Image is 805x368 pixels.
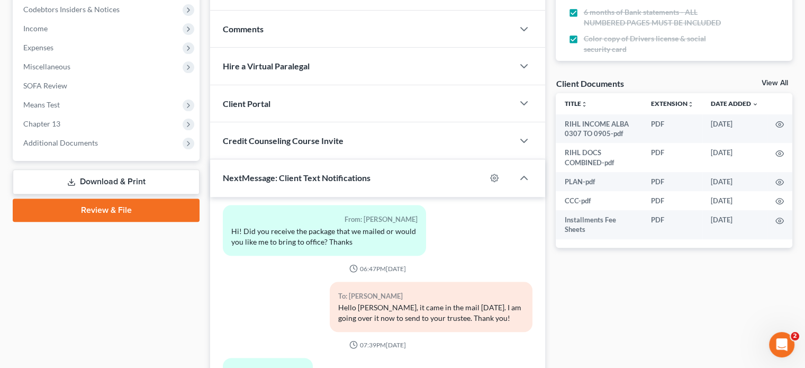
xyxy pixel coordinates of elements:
a: Extensionunfold_more [651,100,694,107]
span: Credit Counseling Course Invite [223,136,343,146]
span: Codebtors Insiders & Notices [23,5,120,14]
iframe: Intercom live chat [769,332,794,357]
div: Hello [PERSON_NAME], it came in the mail [DATE]. I am going over it now to send to your trustee. ... [338,302,524,324]
div: Client Documents [556,78,623,89]
td: [DATE] [702,172,767,191]
td: [DATE] [702,114,767,143]
td: [DATE] [702,143,767,172]
td: PLAN-pdf [556,172,643,191]
span: SOFA Review [23,81,67,90]
a: Download & Print [13,169,200,194]
a: SOFA Review [15,76,200,95]
td: Installments Fee Sheets [556,210,643,239]
td: PDF [643,172,702,191]
span: Hire a Virtual Paralegal [223,61,310,71]
span: Color copy of Drivers license & social security card [583,33,724,55]
div: To: [PERSON_NAME] [338,290,524,302]
div: From: [PERSON_NAME] [231,213,417,226]
td: [DATE] [702,191,767,210]
span: Titles/registrations to motor vehicles [583,60,704,70]
td: PDF [643,143,702,172]
i: expand_more [752,101,758,107]
span: Income [23,24,48,33]
td: PDF [643,114,702,143]
a: View All [762,79,788,87]
span: Means Test [23,100,60,109]
a: Review & File [13,199,200,222]
a: Date Added expand_more [711,100,758,107]
i: unfold_more [688,101,694,107]
td: [DATE] [702,210,767,239]
td: PDF [643,191,702,210]
span: NextMessage: Client Text Notifications [223,173,370,183]
i: unfold_more [581,101,587,107]
div: Hi! Did you receive the package that we mailed or would you like me to bring to office? Thanks [231,226,417,247]
span: Comments [223,24,264,34]
td: RIHL INCOME ALBA 0307 TO 0905-pdf [556,114,643,143]
span: Miscellaneous [23,62,70,71]
span: Client Portal [223,98,270,109]
span: Expenses [23,43,53,52]
td: RIHL DOCS COMBINED-pdf [556,143,643,172]
div: 07:39PM[DATE] [223,340,532,349]
span: Chapter 13 [23,119,60,128]
span: Additional Documents [23,138,98,147]
div: 06:47PM[DATE] [223,264,532,273]
td: PDF [643,210,702,239]
span: 6 months of Bank statements - ALL NUMBERED PAGES MUST BE INCLUDED [583,7,724,28]
a: Titleunfold_more [564,100,587,107]
td: CCC-pdf [556,191,643,210]
span: 2 [791,332,799,340]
